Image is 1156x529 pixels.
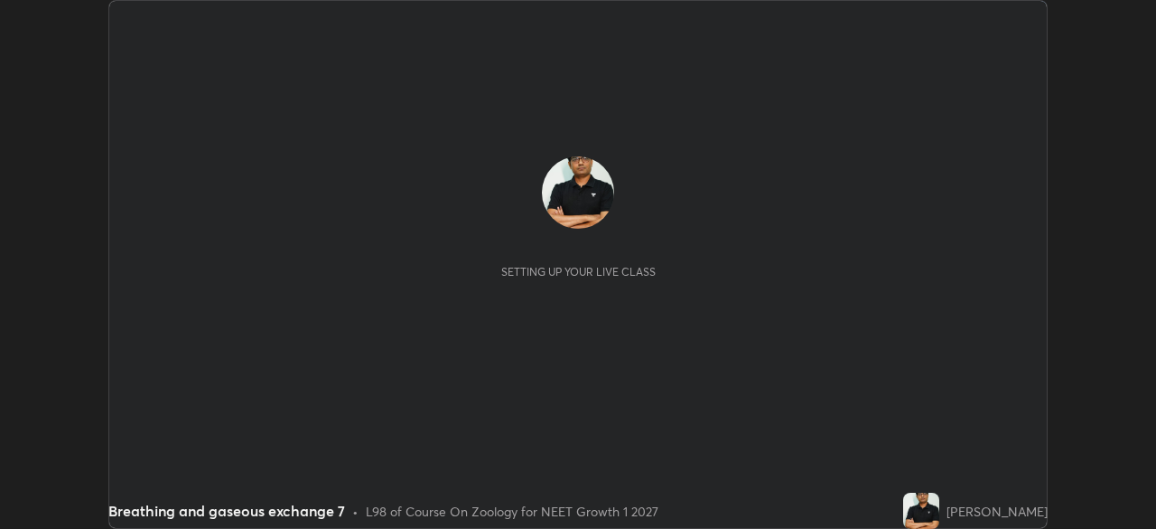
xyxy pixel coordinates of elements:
img: 949fdf8e776c44239d50da6cd554c825.jpg [542,156,614,229]
img: 949fdf8e776c44239d50da6cd554c825.jpg [903,493,939,529]
div: • [352,502,359,521]
div: Breathing and gaseous exchange 7 [108,500,345,522]
div: L98 of Course On Zoology for NEET Growth 1 2027 [366,502,658,521]
div: [PERSON_NAME] [946,502,1048,521]
div: Setting up your live class [501,265,656,279]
